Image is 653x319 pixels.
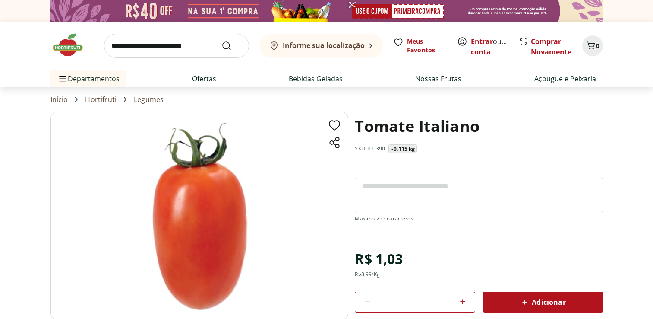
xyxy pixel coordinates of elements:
span: Adicionar [520,297,565,307]
img: Hortifruti [50,32,94,58]
button: Submit Search [221,41,242,51]
a: Entrar [471,37,493,46]
span: 0 [596,41,599,50]
button: Adicionar [483,292,603,313]
a: Criar conta [471,37,518,57]
p: SKU: 100390 [355,145,385,152]
b: Informe sua localização [283,41,365,50]
a: Legumes [134,96,164,103]
h1: Tomate Italiano [355,112,479,141]
a: Comprar Novamente [531,37,571,57]
a: Açougue e Peixaria [534,73,596,84]
span: Departamentos [57,68,120,89]
div: R$ 1,03 [355,247,403,271]
a: Bebidas Geladas [289,73,343,84]
div: R$ 8,99 /Kg [355,271,379,278]
p: ~0,115 kg [391,146,415,153]
button: Carrinho [582,35,603,56]
span: ou [471,36,509,57]
a: Meus Favoritos [393,37,447,54]
a: Hortifruti [85,96,117,103]
button: Menu [57,68,68,89]
a: Nossas Frutas [415,73,461,84]
input: search [104,34,249,58]
a: Ofertas [192,73,216,84]
a: Início [50,96,68,103]
span: Meus Favoritos [407,37,447,54]
button: Informe sua localização [259,34,383,58]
